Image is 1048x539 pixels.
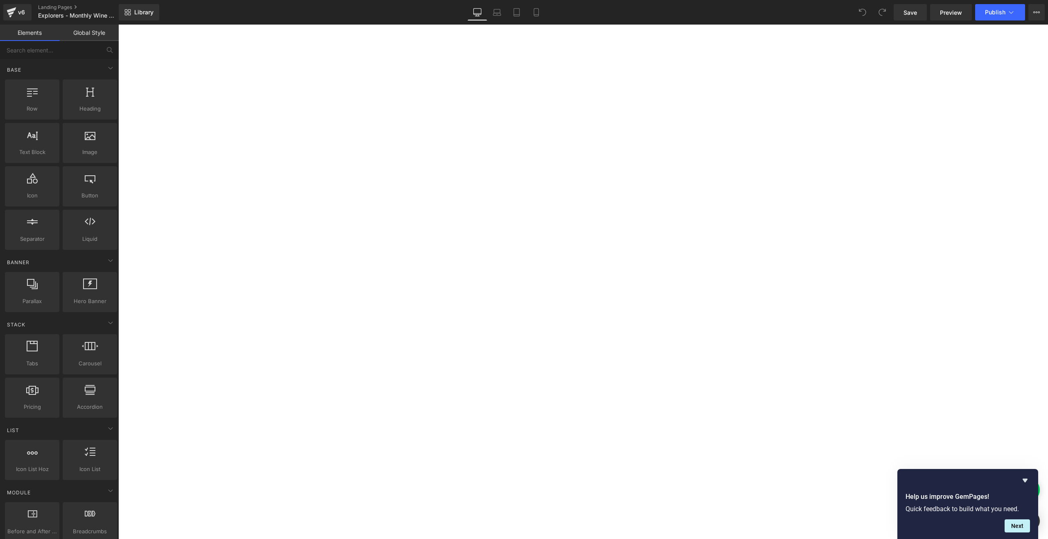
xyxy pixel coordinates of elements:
a: Mobile [526,4,546,20]
button: More [1028,4,1045,20]
button: Publish [975,4,1025,20]
span: Icon List [65,465,115,473]
span: Publish [985,9,1005,16]
span: Save [903,8,917,17]
a: Tablet [507,4,526,20]
a: Global Style [59,25,119,41]
div: Help us improve GemPages! [906,476,1030,532]
button: Redo [874,4,890,20]
span: List [6,426,20,434]
a: Preview [930,4,972,20]
span: Heading [65,104,115,113]
span: Hero Banner [65,297,115,306]
span: Icon List Hoz [7,465,57,473]
span: Image [65,148,115,156]
a: New Library [119,4,159,20]
span: Pricing [7,403,57,411]
span: Preview [940,8,962,17]
span: Separator [7,235,57,243]
span: Explorers - Monthly Wine Subscription [GEOGRAPHIC_DATA] [38,12,117,19]
span: Before and After Images [7,527,57,536]
span: Breadcrumbs [65,527,115,536]
button: Undo [854,4,871,20]
span: Parallax [7,297,57,306]
button: Next question [1005,519,1030,532]
h2: Help us improve GemPages! [906,492,1030,502]
span: Text Block [7,148,57,156]
a: Landing Pages [38,4,132,11]
span: Module [6,489,32,496]
span: Base [6,66,22,74]
span: Tabs [7,359,57,368]
span: Liquid [65,235,115,243]
p: Quick feedback to build what you need. [906,505,1030,513]
span: Row [7,104,57,113]
span: Carousel [65,359,115,368]
span: Icon [7,191,57,200]
div: v6 [16,7,27,18]
a: v6 [3,4,32,20]
span: Stack [6,321,26,328]
span: Banner [6,258,30,266]
span: Library [134,9,154,16]
a: Laptop [487,4,507,20]
a: Desktop [468,4,487,20]
span: Accordion [65,403,115,411]
button: Hide survey [1020,476,1030,485]
span: Button [65,191,115,200]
